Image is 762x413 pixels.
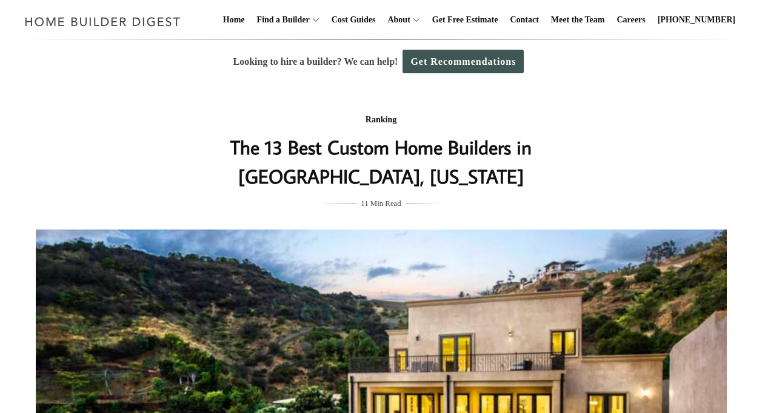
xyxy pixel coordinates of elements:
img: Home Builder Digest [19,10,186,33]
a: About [383,1,410,39]
a: Home [218,1,250,39]
a: Get Free Estimate [427,1,503,39]
span: 11 Min Read [361,197,401,210]
a: Find a Builder [252,1,310,39]
a: Meet the Team [546,1,610,39]
a: Get Recommendations [403,50,524,73]
a: [PHONE_NUMBER] [653,1,740,39]
a: Ranking [366,115,396,124]
a: Contact [505,1,543,39]
a: Cost Guides [327,1,381,39]
h1: The 13 Best Custom Home Builders in [GEOGRAPHIC_DATA], [US_STATE] [139,133,623,191]
a: Careers [612,1,650,39]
